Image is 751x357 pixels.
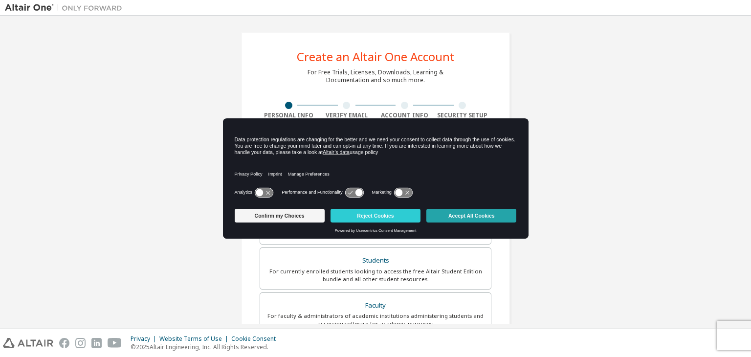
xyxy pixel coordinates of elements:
[159,335,231,343] div: Website Terms of Use
[266,254,485,268] div: Students
[375,112,434,119] div: Account Info
[75,338,86,348] img: instagram.svg
[91,338,102,348] img: linkedin.svg
[297,51,455,63] div: Create an Altair One Account
[59,338,69,348] img: facebook.svg
[131,343,282,351] p: © 2025 Altair Engineering, Inc. All Rights Reserved.
[5,3,127,13] img: Altair One
[131,335,159,343] div: Privacy
[308,68,443,84] div: For Free Trials, Licenses, Downloads, Learning & Documentation and so much more.
[3,338,53,348] img: altair_logo.svg
[266,312,485,328] div: For faculty & administrators of academic institutions administering students and accessing softwa...
[260,112,318,119] div: Personal Info
[318,112,376,119] div: Verify Email
[434,112,492,119] div: Security Setup
[108,338,122,348] img: youtube.svg
[266,268,485,283] div: For currently enrolled students looking to access the free Altair Student Edition bundle and all ...
[231,335,282,343] div: Cookie Consent
[266,299,485,312] div: Faculty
